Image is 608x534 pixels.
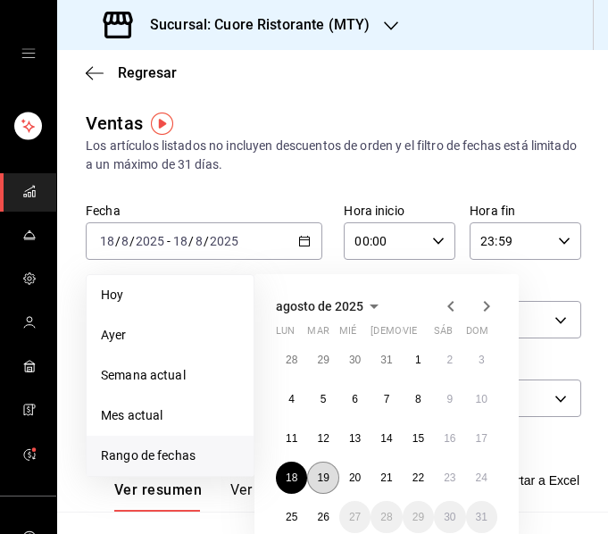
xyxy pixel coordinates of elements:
input: -- [99,234,115,248]
span: agosto de 2025 [276,299,363,313]
button: 21 de agosto de 2025 [371,462,402,494]
span: Mes actual [101,406,239,425]
abbr: 24 de agosto de 2025 [476,471,487,484]
abbr: 6 de agosto de 2025 [352,393,358,405]
abbr: sábado [434,325,453,344]
abbr: 18 de agosto de 2025 [286,471,297,484]
span: / [188,234,194,248]
button: 16 de agosto de 2025 [434,422,465,455]
abbr: 4 de agosto de 2025 [288,393,295,405]
div: Los artículos listados no incluyen descuentos de orden y el filtro de fechas está limitado a un m... [86,137,579,174]
abbr: viernes [403,325,417,344]
button: Ver resumen [114,481,202,512]
abbr: 13 de agosto de 2025 [349,432,361,445]
abbr: 28 de julio de 2025 [286,354,297,366]
label: Hora inicio [344,204,455,217]
input: ---- [135,234,165,248]
button: 2 de agosto de 2025 [434,344,465,376]
abbr: 21 de agosto de 2025 [380,471,392,484]
button: 19 de agosto de 2025 [307,462,338,494]
button: agosto de 2025 [276,296,385,317]
span: / [129,234,135,248]
button: 20 de agosto de 2025 [339,462,371,494]
button: Ver ventas [230,481,301,512]
input: -- [195,234,204,248]
button: 13 de agosto de 2025 [339,422,371,455]
label: Hora fin [470,204,581,217]
button: 29 de julio de 2025 [307,344,338,376]
button: 4 de agosto de 2025 [276,383,307,415]
button: 17 de agosto de 2025 [466,422,497,455]
abbr: 22 de agosto de 2025 [412,471,424,484]
abbr: 20 de agosto de 2025 [349,471,361,484]
input: ---- [209,234,239,248]
button: open drawer [21,46,36,61]
button: 29 de agosto de 2025 [403,501,434,533]
abbr: 10 de agosto de 2025 [476,393,487,405]
input: -- [172,234,188,248]
button: 27 de agosto de 2025 [339,501,371,533]
button: 30 de agosto de 2025 [434,501,465,533]
abbr: 5 de agosto de 2025 [321,393,327,405]
img: Tooltip marker [151,113,173,135]
button: 18 de agosto de 2025 [276,462,307,494]
span: Ayer [101,326,239,345]
abbr: 31 de agosto de 2025 [476,511,487,523]
h3: Sucursal: Cuore Ristorante (MTY) [136,14,370,36]
button: 28 de agosto de 2025 [371,501,402,533]
span: / [204,234,209,248]
button: 8 de agosto de 2025 [403,383,434,415]
button: 11 de agosto de 2025 [276,422,307,455]
button: 31 de julio de 2025 [371,344,402,376]
abbr: 1 de agosto de 2025 [415,354,421,366]
abbr: 8 de agosto de 2025 [415,393,421,405]
abbr: 31 de julio de 2025 [380,354,392,366]
button: 26 de agosto de 2025 [307,501,338,533]
span: Rango de fechas [101,446,239,465]
abbr: 12 de agosto de 2025 [317,432,329,445]
span: / [115,234,121,248]
span: Regresar [118,64,177,81]
span: - [167,234,171,248]
button: 10 de agosto de 2025 [466,383,497,415]
button: 28 de julio de 2025 [276,344,307,376]
abbr: 30 de julio de 2025 [349,354,361,366]
button: 22 de agosto de 2025 [403,462,434,494]
button: 15 de agosto de 2025 [403,422,434,455]
abbr: 11 de agosto de 2025 [286,432,297,445]
abbr: 3 de agosto de 2025 [479,354,485,366]
span: Hoy [101,286,239,305]
input: -- [121,234,129,248]
abbr: 29 de agosto de 2025 [412,511,424,523]
abbr: 9 de agosto de 2025 [446,393,453,405]
abbr: 7 de agosto de 2025 [384,393,390,405]
button: Regresar [86,64,177,81]
button: 12 de agosto de 2025 [307,422,338,455]
abbr: 26 de agosto de 2025 [317,511,329,523]
abbr: jueves [371,325,476,344]
button: 25 de agosto de 2025 [276,501,307,533]
abbr: martes [307,325,329,344]
abbr: 16 de agosto de 2025 [444,432,455,445]
abbr: 28 de agosto de 2025 [380,511,392,523]
button: 3 de agosto de 2025 [466,344,497,376]
abbr: domingo [466,325,488,344]
abbr: miércoles [339,325,356,344]
span: Semana actual [101,366,239,385]
div: Ventas [86,110,143,137]
label: Fecha [86,204,322,217]
button: 9 de agosto de 2025 [434,383,465,415]
button: 1 de agosto de 2025 [403,344,434,376]
abbr: 25 de agosto de 2025 [286,511,297,523]
button: 6 de agosto de 2025 [339,383,371,415]
button: 5 de agosto de 2025 [307,383,338,415]
button: 24 de agosto de 2025 [466,462,497,494]
button: 7 de agosto de 2025 [371,383,402,415]
abbr: 27 de agosto de 2025 [349,511,361,523]
abbr: 14 de agosto de 2025 [380,432,392,445]
abbr: 15 de agosto de 2025 [412,432,424,445]
button: 14 de agosto de 2025 [371,422,402,455]
abbr: 29 de julio de 2025 [317,354,329,366]
div: navigation tabs [114,481,400,512]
